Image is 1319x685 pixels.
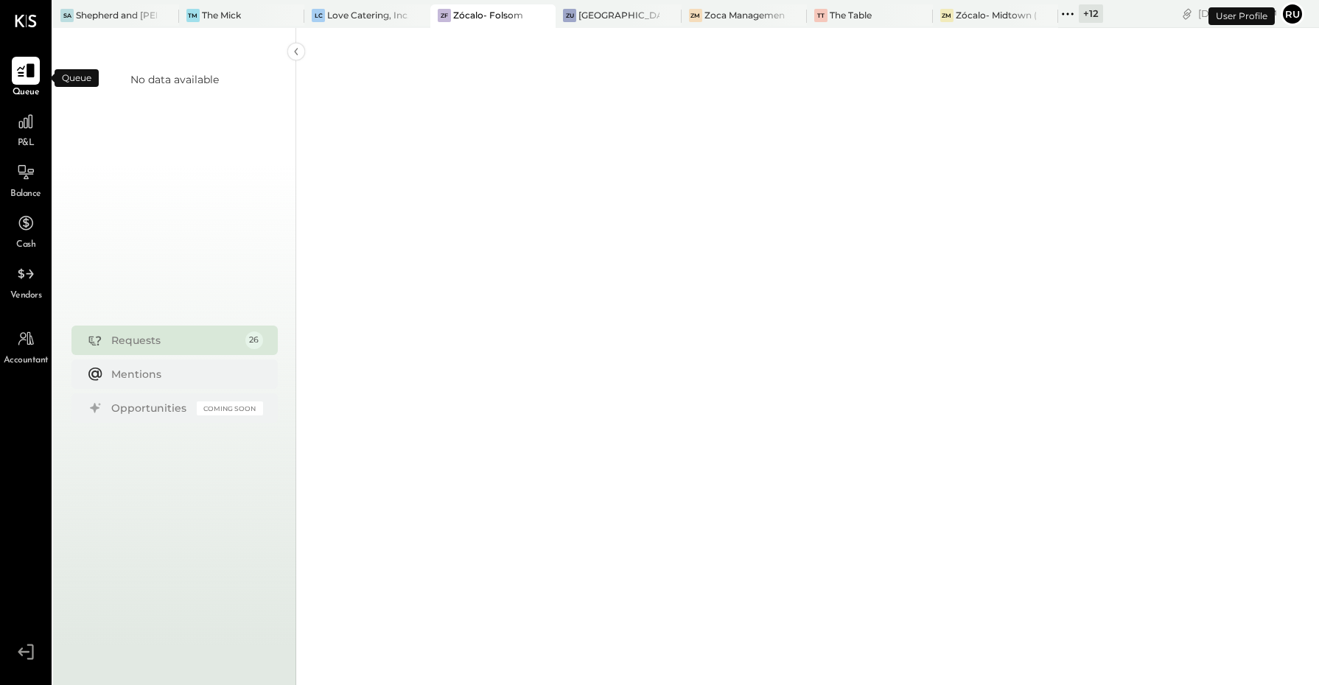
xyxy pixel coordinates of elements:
div: ZM [689,9,702,22]
div: ZF [438,9,451,22]
div: Love Catering, Inc. [327,9,408,21]
div: + 12 [1079,4,1103,23]
div: Shepherd and [PERSON_NAME] [76,9,157,21]
button: Ru [1281,2,1304,26]
span: Queue [13,86,40,99]
div: Queue [55,69,99,87]
div: Sa [60,9,74,22]
a: P&L [1,108,51,150]
span: Accountant [4,354,49,368]
a: Queue [1,57,51,99]
div: Zócalo- Folsom [453,9,523,21]
div: Requests [111,333,238,348]
div: copy link [1180,6,1194,21]
div: Coming Soon [197,401,263,415]
div: The Table [830,9,872,21]
div: ZM [940,9,954,22]
div: The Mick [202,9,241,21]
span: P&L [18,137,35,150]
div: 26 [245,331,263,349]
a: Balance [1,158,51,201]
div: Opportunities [111,401,189,415]
div: User Profile [1208,7,1275,25]
div: [DATE] [1198,7,1277,21]
div: No data available [130,72,219,87]
div: LC [312,9,325,22]
div: [GEOGRAPHIC_DATA] [578,9,659,21]
div: Mentions [111,367,256,382]
a: Accountant [1,325,51,368]
span: Balance [10,188,41,201]
span: Vendors [10,289,42,303]
div: TM [186,9,200,22]
a: Cash [1,209,51,252]
a: Vendors [1,260,51,303]
div: Zoca Management Services Inc [704,9,786,21]
div: TT [814,9,828,22]
span: Cash [16,239,35,252]
div: ZU [563,9,576,22]
div: Zócalo- Midtown (Zoca Inc.) [956,9,1037,21]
